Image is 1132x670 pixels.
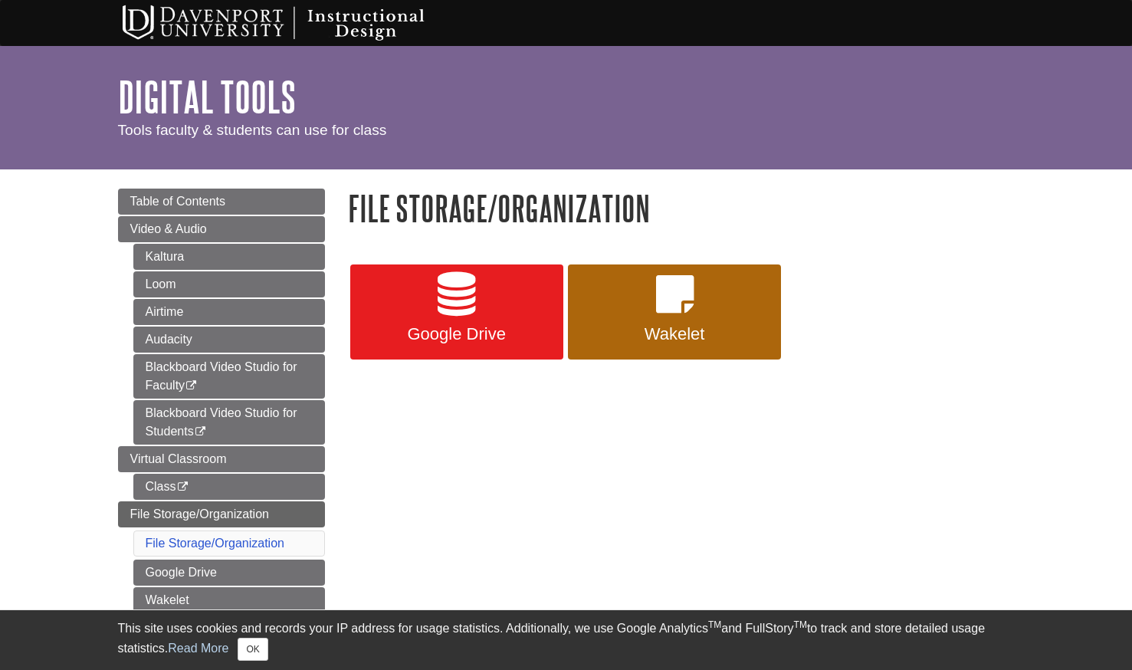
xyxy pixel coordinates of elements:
span: Video & Audio [130,222,207,235]
a: Airtime [133,299,325,325]
span: Virtual Classroom [130,452,227,465]
a: Wakelet [133,587,325,613]
a: Kaltura [133,244,325,270]
span: File Storage/Organization [130,507,269,521]
a: Video & Audio [118,216,325,242]
span: Tools faculty & students can use for class [118,122,387,138]
sup: TM [708,619,721,630]
img: Davenport University Instructional Design [110,4,478,42]
button: Close [238,638,267,661]
h1: File Storage/Organization [348,189,1015,228]
span: Google Drive [362,324,552,344]
div: This site uses cookies and records your IP address for usage statistics. Additionally, we use Goo... [118,619,1015,661]
sup: TM [794,619,807,630]
i: This link opens in a new window [176,482,189,492]
a: Loom [133,271,325,297]
a: Virtual Classroom [118,446,325,472]
a: File Storage/Organization [146,537,284,550]
i: This link opens in a new window [185,381,198,391]
a: Audacity [133,327,325,353]
span: Wakelet [579,324,769,344]
a: Google Drive [133,560,325,586]
span: Table of Contents [130,195,226,208]
i: This link opens in a new window [194,427,207,437]
a: Digital Tools [118,73,296,120]
a: Google Drive [350,264,563,360]
a: Table of Contents [118,189,325,215]
a: Blackboard Video Studio for Students [133,400,325,445]
a: File Storage/Organization [118,501,325,527]
a: Read More [168,642,228,655]
a: Class [133,474,325,500]
a: Blackboard Video Studio for Faculty [133,354,325,399]
a: Wakelet [568,264,781,360]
